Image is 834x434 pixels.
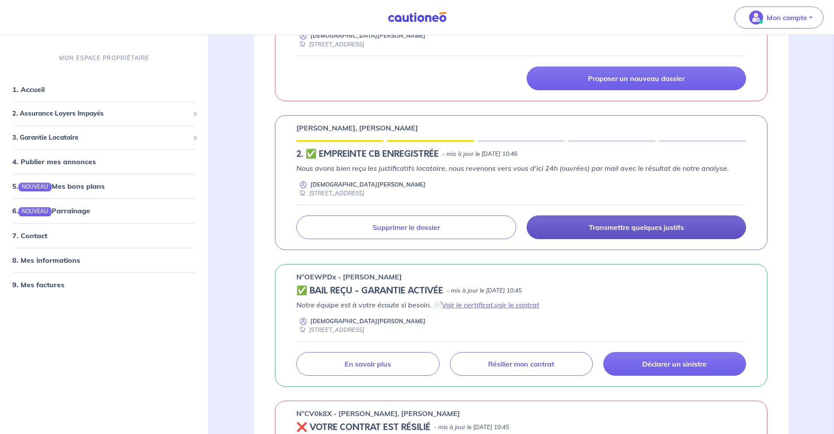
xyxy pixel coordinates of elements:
[4,129,205,146] div: 3. Garantie Locataire
[310,32,426,40] p: [DEMOGRAPHIC_DATA][PERSON_NAME]
[296,149,439,159] h5: 2.︎ ✅ EMPREINTE CB ENREGISTRÉE
[4,105,205,122] div: 2. Assurance Loyers Impayés
[296,326,364,334] div: [STREET_ADDRESS]
[4,276,205,293] div: 9. Mes factures
[12,133,190,143] span: 3. Garantie Locataire
[296,286,746,296] div: state: CONTRACT-VALIDATED, Context: NEW,MAYBE-CERTIFICATE,ALONE,LESSOR-DOCUMENTS
[527,67,746,90] a: Proposer un nouveau dossier
[296,408,460,419] p: n°CV0k8X - [PERSON_NAME], [PERSON_NAME]
[296,272,402,282] p: n°OEWPDx - [PERSON_NAME]
[296,422,746,433] div: state: REVOKED, Context: NEW,MAYBE-CERTIFICATE,RELATIONSHIP,LESSOR-DOCUMENTS
[384,12,450,23] img: Cautioneo
[12,157,96,166] a: 4. Publier mes annonces
[296,123,418,133] p: [PERSON_NAME], [PERSON_NAME]
[12,182,105,191] a: 5.NOUVEAUMes bons plans
[12,256,80,265] a: 8. Mes informations
[434,423,509,432] p: - mis à jour le [DATE] 10:45
[12,280,64,289] a: 9. Mes factures
[488,360,554,368] p: Résilier mon contrat
[447,286,522,295] p: - mis à jour le [DATE] 10:45
[310,180,426,189] p: [DEMOGRAPHIC_DATA][PERSON_NAME]
[4,227,205,244] div: 7. Contact
[4,202,205,219] div: 6.NOUVEAUParrainage
[296,40,364,49] div: [STREET_ADDRESS]
[642,360,707,368] p: Déclarer un sinistre
[296,189,364,198] div: [STREET_ADDRESS]
[12,206,90,215] a: 6.NOUVEAUParrainage
[4,81,205,98] div: 1. Accueil
[527,215,746,239] a: Transmettre quelques justifs
[450,352,593,376] a: Résilier mon contrat
[4,153,205,170] div: 4. Publier mes annonces
[4,177,205,195] div: 5.NOUVEAUMes bons plans
[735,7,823,28] button: illu_account_valid_menu.svgMon compte
[588,74,685,83] p: Proposer un nouveau dossier
[373,223,440,232] p: Supprimer le dossier
[767,12,807,23] p: Mon compte
[296,352,439,376] a: En savoir plus
[59,54,149,62] p: MON ESPACE PROPRIÉTAIRE
[749,11,763,25] img: illu_account_valid_menu.svg
[4,251,205,269] div: 8. Mes informations
[603,352,746,376] a: Déclarer un sinistre
[296,163,746,173] p: Nous avons bien reçu les justificatifs locataire, nous revenons vers vous d'ici 24h (ouvrées) par...
[345,360,391,368] p: En savoir plus
[296,300,746,310] p: Notre équipe est à votre écoute si besoin. 📄 ,
[12,85,45,94] a: 1. Accueil
[442,300,493,309] a: Voir le certificat
[589,223,684,232] p: Transmettre quelques justifs
[296,422,430,433] h5: ❌ VOTRE CONTRAT EST RÉSILIÉ
[296,215,516,239] a: Supprimer le dossier
[296,149,746,159] div: state: CB-VALIDATED, Context: NEW,CHOOSE-CERTIFICATE,RELATIONSHIP,LESSOR-DOCUMENTS
[310,317,426,325] p: [DEMOGRAPHIC_DATA][PERSON_NAME]
[494,300,539,309] a: voir le contrat
[442,150,517,159] p: - mis à jour le [DATE] 10:46
[296,286,443,296] h5: ✅ BAIL REÇU - GARANTIE ACTIVÉE
[12,231,47,240] a: 7. Contact
[12,109,190,119] span: 2. Assurance Loyers Impayés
